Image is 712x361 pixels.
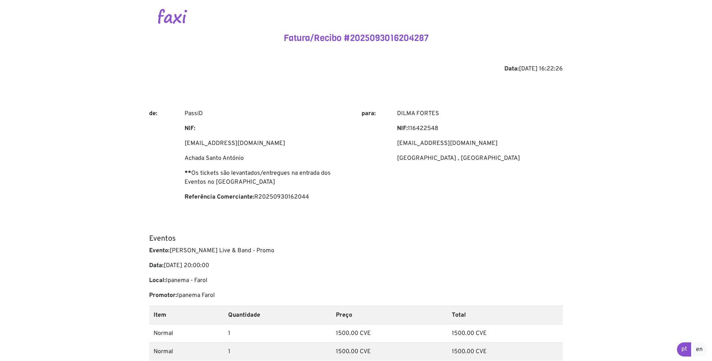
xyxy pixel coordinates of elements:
[397,124,563,133] p: 116422548
[504,65,519,73] b: Data:
[149,276,563,285] p: Ipanema - Farol
[331,342,447,361] td: 1500.00 CVE
[149,261,563,270] p: [DATE] 20:00:00
[397,109,563,118] p: DILMA FORTES
[149,246,563,255] p: [PERSON_NAME] Live & Band - Promo
[362,110,376,117] b: para:
[149,277,166,284] b: Local:
[447,306,563,324] th: Total
[331,306,447,324] th: Preço
[149,306,224,324] th: Item
[149,292,177,299] b: Promotor:
[447,324,563,342] td: 1500.00 CVE
[691,342,708,357] a: en
[185,125,195,132] b: NIF:
[149,64,563,73] div: [DATE] 16:22:26
[149,262,164,269] b: Data:
[185,139,350,148] p: [EMAIL_ADDRESS][DOMAIN_NAME]
[397,125,408,132] b: NIF:
[224,324,331,342] td: 1
[149,110,157,117] b: de:
[185,193,350,202] p: R20250930162044
[185,109,350,118] p: PassiD
[224,342,331,361] td: 1
[149,324,224,342] td: Normal
[149,342,224,361] td: Normal
[149,247,170,254] b: Evento:
[224,306,331,324] th: Quantidade
[185,154,350,163] p: Achada Santo António
[397,154,563,163] p: [GEOGRAPHIC_DATA] , [GEOGRAPHIC_DATA]
[677,342,691,357] a: pt
[149,33,563,44] h4: Fatura/Recibo #2025093016204287
[185,169,350,187] p: Os tickets são levantados/entregues na entrada dos Eventos no [GEOGRAPHIC_DATA]
[149,291,563,300] p: Ipanema Farol
[149,234,563,243] h5: Eventos
[447,342,563,361] td: 1500.00 CVE
[185,193,254,201] b: Referência Comerciante:
[397,139,563,148] p: [EMAIL_ADDRESS][DOMAIN_NAME]
[331,324,447,342] td: 1500.00 CVE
